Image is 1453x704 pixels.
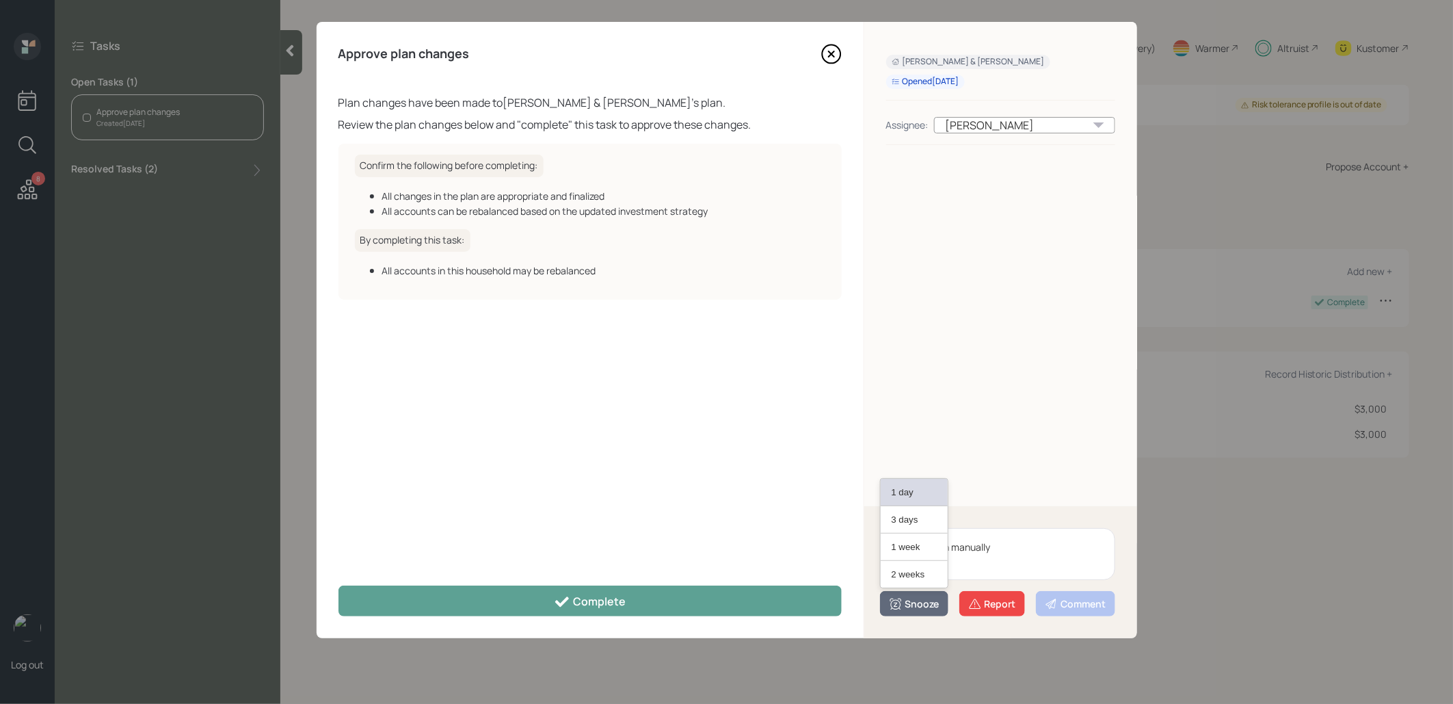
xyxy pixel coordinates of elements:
div: All changes in the plan are appropriate and finalized [382,189,825,203]
button: Comment [1036,591,1115,616]
button: Complete [338,586,842,616]
div: Complete [554,594,626,610]
div: Snooze [889,597,939,611]
h6: Confirm the following before completing: [355,155,544,177]
div: [PERSON_NAME] & [PERSON_NAME] [892,56,1045,68]
textarea: raising cash manually [886,528,1115,580]
h6: By completing this task: [355,229,470,252]
button: 1 day [881,479,948,506]
div: Comment [1045,597,1106,611]
button: 2 weeks [881,561,948,588]
h4: Approve plan changes [338,47,470,62]
div: Report [968,597,1016,611]
div: Opened [DATE] [892,76,959,88]
div: Assignee: [886,118,929,132]
button: Report [959,591,1025,616]
div: All accounts can be rebalanced based on the updated investment strategy [382,204,825,218]
div: [PERSON_NAME] [934,117,1115,133]
button: Snooze [880,591,948,616]
div: All accounts in this household may be rebalanced [382,263,825,278]
button: 3 days [881,506,948,534]
div: Plan changes have been made to [PERSON_NAME] & [PERSON_NAME] 's plan. [338,94,842,111]
button: 1 week [881,534,948,561]
div: Review the plan changes below and "complete" this task to approve these changes. [338,116,842,133]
